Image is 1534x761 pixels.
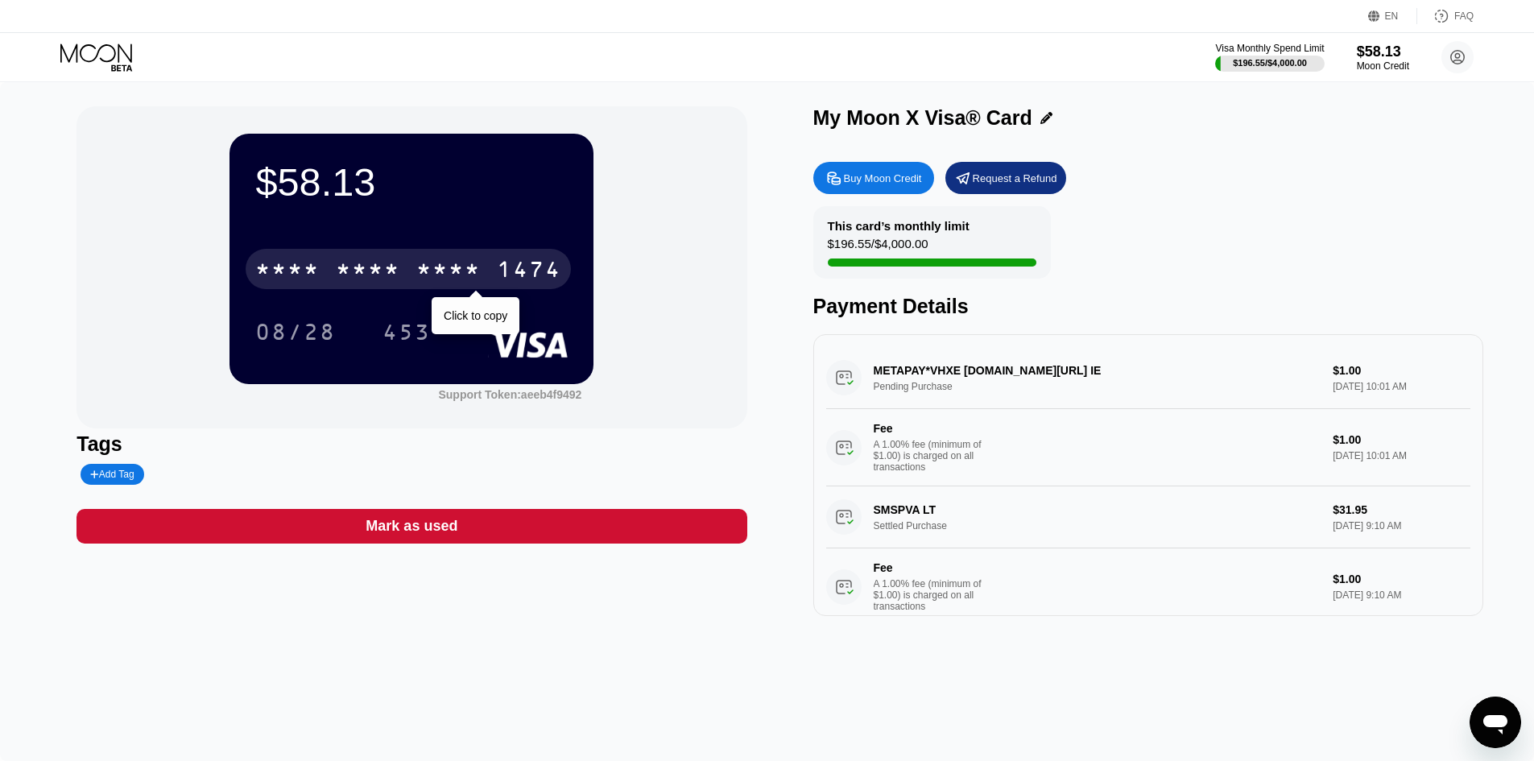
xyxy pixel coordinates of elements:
[1233,58,1307,68] div: $196.55 / $4,000.00
[444,309,507,322] div: Click to copy
[1357,60,1409,72] div: Moon Credit
[438,388,581,401] div: Support Token: aeeb4f9492
[828,219,970,233] div: This card’s monthly limit
[828,237,928,258] div: $196.55 / $4,000.00
[945,162,1066,194] div: Request a Refund
[1357,43,1409,72] div: $58.13Moon Credit
[874,439,994,473] div: A 1.00% fee (minimum of $1.00) is charged on all transactions
[438,388,581,401] div: Support Token:aeeb4f9492
[813,162,934,194] div: Buy Moon Credit
[243,312,348,352] div: 08/28
[844,172,922,185] div: Buy Moon Credit
[874,422,986,435] div: Fee
[370,312,443,352] div: 453
[1470,697,1521,748] iframe: Button to launch messaging window
[1333,450,1470,461] div: [DATE] 10:01 AM
[1385,10,1399,22] div: EN
[255,159,568,205] div: $58.13
[826,409,1470,486] div: FeeA 1.00% fee (minimum of $1.00) is charged on all transactions$1.00[DATE] 10:01 AM
[1368,8,1417,24] div: EN
[81,464,143,485] div: Add Tag
[874,561,986,574] div: Fee
[1215,43,1324,72] div: Visa Monthly Spend Limit$196.55/$4,000.00
[382,321,431,347] div: 453
[1357,43,1409,60] div: $58.13
[1417,8,1474,24] div: FAQ
[497,258,561,284] div: 1474
[1454,10,1474,22] div: FAQ
[813,295,1483,318] div: Payment Details
[366,517,457,536] div: Mark as used
[76,432,746,456] div: Tags
[1333,573,1470,585] div: $1.00
[76,509,746,544] div: Mark as used
[973,172,1057,185] div: Request a Refund
[1333,589,1470,601] div: [DATE] 9:10 AM
[1333,433,1470,446] div: $1.00
[255,321,336,347] div: 08/28
[1215,43,1324,54] div: Visa Monthly Spend Limit
[874,578,994,612] div: A 1.00% fee (minimum of $1.00) is charged on all transactions
[826,548,1470,626] div: FeeA 1.00% fee (minimum of $1.00) is charged on all transactions$1.00[DATE] 9:10 AM
[813,106,1032,130] div: My Moon X Visa® Card
[90,469,134,480] div: Add Tag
